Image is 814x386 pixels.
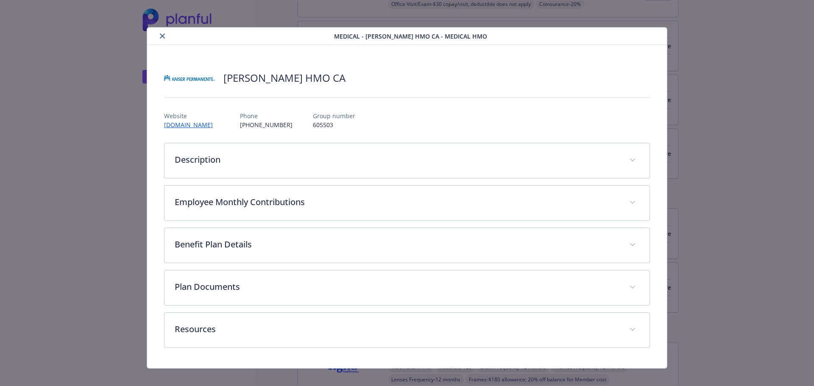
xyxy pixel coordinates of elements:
div: Resources [164,313,650,347]
p: Plan Documents [175,280,619,293]
div: Description [164,143,650,178]
span: Medical - [PERSON_NAME] HMO CA - Medical HMO [334,32,487,41]
p: Resources [175,323,619,336]
p: Website [164,111,220,120]
p: Benefit Plan Details [175,238,619,251]
a: [DOMAIN_NAME] [164,121,220,129]
p: 605503 [313,120,355,129]
p: [PHONE_NUMBER] [240,120,293,129]
p: Employee Monthly Contributions [175,196,619,208]
p: Phone [240,111,293,120]
div: Employee Monthly Contributions [164,186,650,220]
p: Group number [313,111,355,120]
div: details for plan Medical - Kaiser HMO CA - Medical HMO [81,27,733,369]
img: Kaiser Permanente Insurance Company [164,65,215,91]
div: Plan Documents [164,270,650,305]
p: Description [175,153,619,166]
h2: [PERSON_NAME] HMO CA [223,71,346,85]
button: close [157,31,167,41]
div: Benefit Plan Details [164,228,650,263]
